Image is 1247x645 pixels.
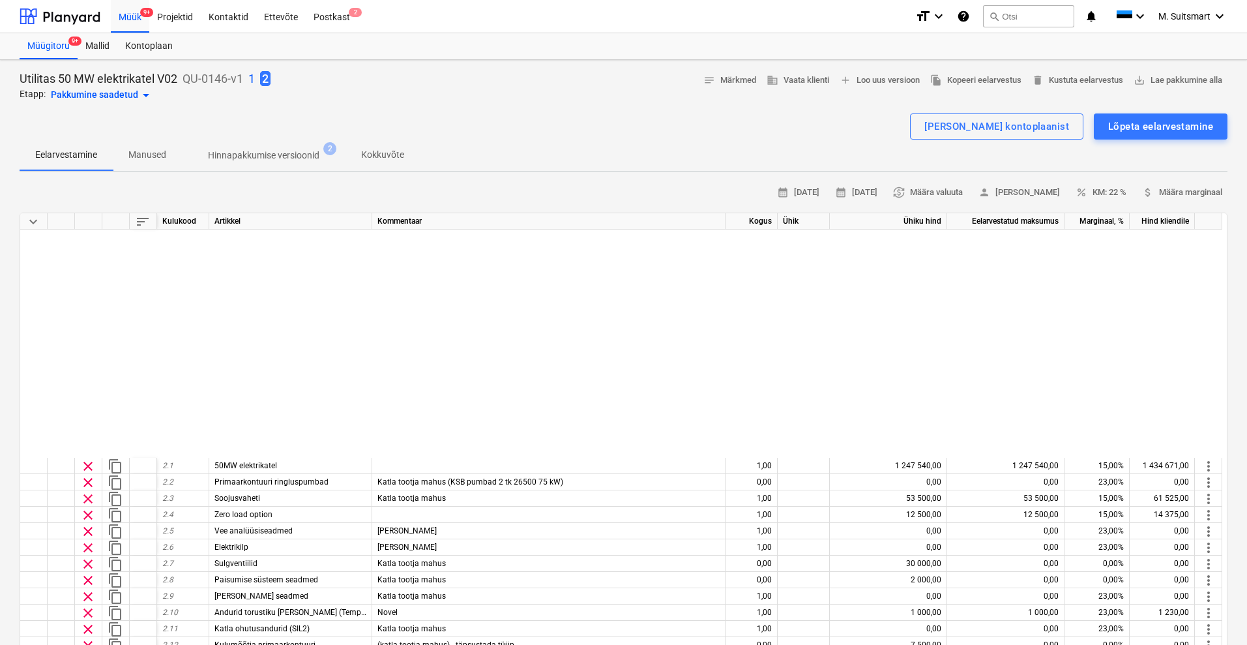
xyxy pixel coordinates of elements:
[726,523,778,539] div: 1,00
[703,74,715,86] span: notes
[830,490,947,507] div: 53 500,00
[888,183,968,203] button: Määra valuuta
[157,213,209,230] div: Kulukood
[947,588,1064,605] div: 0,00
[1130,458,1195,474] div: 1 434 671,00
[1158,11,1210,22] span: M. Suitsmart
[51,87,154,103] div: Pakkumine saadetud
[1130,588,1195,605] div: 0,00
[830,621,947,637] div: 0,00
[761,70,834,91] button: Vaata klienti
[78,33,117,59] a: Mallid
[214,559,257,568] span: Sulgventiilid
[1108,118,1213,135] div: Lõpeta eelarvestamine
[726,213,778,230] div: Kogus
[947,490,1064,507] div: 53 500,00
[1032,73,1123,88] span: Kustuta eelarvestus
[68,37,81,46] span: 9+
[1130,523,1195,539] div: 0,00
[108,605,123,621] span: Dubleeri rida
[135,214,151,230] span: Sorteeri read tabelis
[910,113,1083,140] button: [PERSON_NAME] kontoplaanist
[108,573,123,588] span: Dubleeri rida
[1085,8,1098,24] i: notifications
[1130,213,1195,230] div: Hind kliendile
[108,589,123,605] span: Dubleeri rida
[162,608,178,617] span: 2.10
[1130,490,1195,507] div: 61 525,00
[772,183,825,203] button: [DATE]
[1130,572,1195,588] div: 0,00
[80,524,96,539] span: Eemalda rida
[1094,113,1227,140] button: Lõpeta eelarvestamine
[830,213,947,230] div: Ühiku hind
[25,214,41,230] span: Ahenda kõik kategooriad
[260,70,271,87] button: 2
[138,87,154,103] span: arrow_drop_down
[214,526,293,535] span: Vee analüüsiseadmed
[1064,523,1130,539] div: 23,00%
[209,213,372,230] div: Artikkel
[377,559,446,568] span: Katla tootja mahus
[1201,605,1216,621] span: Rohkem toiminguid
[1064,572,1130,588] div: 0,00%
[214,543,248,552] span: Elektrikilp
[372,213,726,230] div: Kommentaar
[108,622,123,637] span: Dubleeri rida
[1064,588,1130,605] div: 23,00%
[162,559,173,568] span: 2.7
[1132,8,1148,24] i: keyboard_arrow_down
[931,8,946,24] i: keyboard_arrow_down
[1201,491,1216,507] span: Rohkem toiminguid
[128,148,166,162] p: Manused
[947,539,1064,556] div: 0,00
[108,491,123,507] span: Dubleeri rida
[108,556,123,572] span: Dubleeri rida
[1134,73,1222,88] span: Lae pakkumine alla
[983,5,1074,27] button: Otsi
[208,149,319,162] p: Hinnapakkumise versioonid
[978,187,990,198] span: person
[162,494,173,503] span: 2.3
[183,71,243,87] p: QU-0146-v1
[840,73,920,88] span: Loo uus versioon
[947,507,1064,523] div: 12 500,00
[835,185,877,200] span: [DATE]
[1142,187,1154,198] span: attach_money
[726,490,778,507] div: 1,00
[1064,507,1130,523] div: 15,00%
[248,71,255,87] p: 1
[1201,507,1216,523] span: Rohkem toiminguid
[777,187,789,198] span: calendar_month
[1064,490,1130,507] div: 15,00%
[830,605,947,621] div: 1 000,00
[80,605,96,621] span: Eemalda rida
[1064,539,1130,556] div: 23,00%
[377,526,437,535] span: Katla tootja
[214,477,329,487] span: Primaarkontuuri ringluspumbad
[893,187,905,198] span: currency_exchange
[20,71,177,87] p: Utilitas 50 MW elektrikatel V02
[162,575,173,584] span: 2.8
[973,183,1065,203] button: [PERSON_NAME]
[20,87,46,103] p: Etapp:
[830,183,883,203] button: [DATE]
[1130,556,1195,572] div: 0,00
[777,185,819,200] span: [DATE]
[1201,573,1216,588] span: Rohkem toiminguid
[162,477,173,487] span: 2.2
[162,526,173,535] span: 2.5
[989,11,999,22] span: search
[162,543,173,552] span: 2.6
[117,33,181,59] a: Kontoplaan
[726,572,778,588] div: 0,00
[925,70,1027,91] button: Kopeeri eelarvestus
[726,539,778,556] div: 1,00
[80,589,96,605] span: Eemalda rida
[1134,74,1145,86] span: save_alt
[947,621,1064,637] div: 0,00
[1137,183,1227,203] button: Määra marginaal
[930,74,942,86] span: file_copy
